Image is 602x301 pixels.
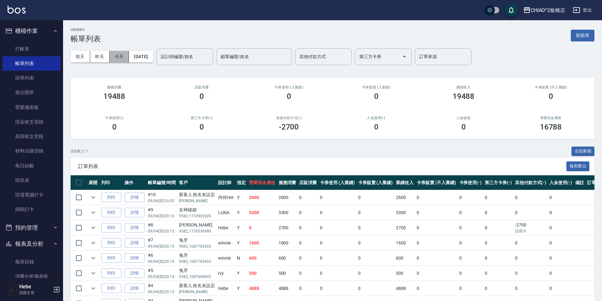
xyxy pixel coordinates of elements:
[90,51,110,63] button: 昨天
[458,190,483,205] td: 0
[146,236,177,250] td: #7
[298,281,318,296] td: 0
[89,238,98,248] button: expand row
[356,205,395,220] td: 0
[571,32,594,38] a: 新開單
[458,205,483,220] td: 0
[374,92,379,101] h3: 0
[146,251,177,266] td: #6
[87,175,100,190] th: 展開
[123,175,146,190] th: 操作
[277,281,298,296] td: 4888
[415,281,457,296] td: 0
[427,85,500,89] h2: 業績收入
[71,148,88,154] p: 共 8 筆, 1 / 1
[483,175,513,190] th: 第三方卡券(-)
[394,175,415,190] th: 業績收入
[3,188,61,202] a: 現場電腦打卡
[415,175,457,190] th: 卡券販賣 (不入業績)
[235,175,247,190] th: 指定
[356,190,395,205] td: 0
[217,175,235,190] th: 設計師
[415,266,457,281] td: 0
[515,85,587,89] h2: 卡券販賣 (不入業績)
[89,284,98,293] button: expand row
[318,175,356,190] th: 卡券使用 (入業績)
[146,281,177,296] td: #4
[394,266,415,281] td: 500
[399,51,409,62] button: Open
[247,281,277,296] td: 4888
[101,253,121,263] button: 列印
[235,190,247,205] td: Y
[505,4,518,16] button: save
[3,23,61,39] button: 櫃檯作業
[298,220,318,235] td: 0
[146,205,177,220] td: #9
[458,266,483,281] td: 0
[247,205,277,220] td: 5300
[247,220,277,235] td: 0
[112,123,117,131] h3: 0
[521,4,568,17] button: CHIAO^2板橋店
[394,205,415,220] td: 5300
[513,175,548,190] th: 其他付款方式(-)
[101,238,121,248] button: 列印
[3,71,61,85] a: 掛單列表
[458,220,483,235] td: 0
[548,175,574,190] th: 入金使用(-)
[483,220,513,235] td: 0
[427,116,500,120] h2: 入金儲值
[298,205,318,220] td: 0
[277,190,298,205] td: 2600
[200,92,204,101] h3: 0
[146,220,177,235] td: #8
[277,251,298,266] td: 600
[165,85,238,89] h2: 店販消費
[513,281,548,296] td: 0
[461,123,466,131] h3: 0
[124,268,145,278] a: 詳情
[200,123,204,131] h3: 0
[458,175,483,190] th: 卡券使用(-)
[247,190,277,205] td: 2600
[89,268,98,278] button: expand row
[571,147,595,156] button: 全部展開
[3,220,61,236] button: 預約管理
[179,191,215,198] div: 新客人 姓名未設定
[3,173,61,188] a: 排班表
[340,85,412,89] h2: 卡券販賣 (入業績)
[217,251,235,266] td: winnie
[394,190,415,205] td: 2600
[515,228,547,234] p: 信用卡
[513,220,548,235] td: -2700
[548,205,574,220] td: 0
[483,251,513,266] td: 0
[287,92,291,101] h3: 0
[3,236,61,252] button: 報表及分析
[3,202,61,217] a: 掃碼打卡
[453,92,475,101] h3: 19488
[298,251,318,266] td: 0
[148,244,176,249] p: 09/04 (四) 20:15
[570,4,594,16] button: 登出
[3,42,61,56] a: 打帳單
[3,100,61,115] a: 營業儀表板
[19,284,51,290] h5: Hebe
[483,236,513,250] td: 0
[217,236,235,250] td: winnie
[165,116,238,120] h2: 第三方卡券(-)
[298,190,318,205] td: 0
[277,220,298,235] td: 2700
[148,198,176,204] p: 09/04 (四) 10:02
[124,253,145,263] a: 詳情
[483,205,513,220] td: 0
[179,282,215,289] div: 新客人 姓名未設定
[179,228,215,234] p: 9582_1735530980
[415,190,457,205] td: 0
[298,266,318,281] td: 0
[235,251,247,266] td: N
[217,266,235,281] td: Ivy
[318,266,356,281] td: 0
[483,190,513,205] td: 0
